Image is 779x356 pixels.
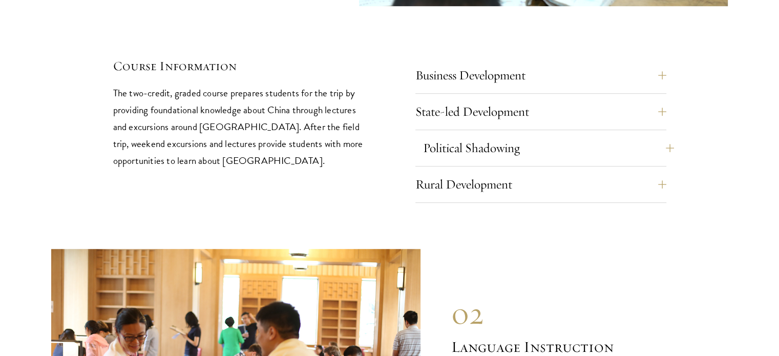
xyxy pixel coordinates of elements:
p: The two-credit, graded course prepares students for the trip by providing foundational knowledge ... [113,85,364,169]
div: 02 [451,295,728,332]
button: Business Development [415,63,666,88]
button: Rural Development [415,172,666,197]
button: Political Shadowing [423,136,674,160]
button: State-led Development [415,99,666,124]
h5: Course Information [113,57,364,75]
